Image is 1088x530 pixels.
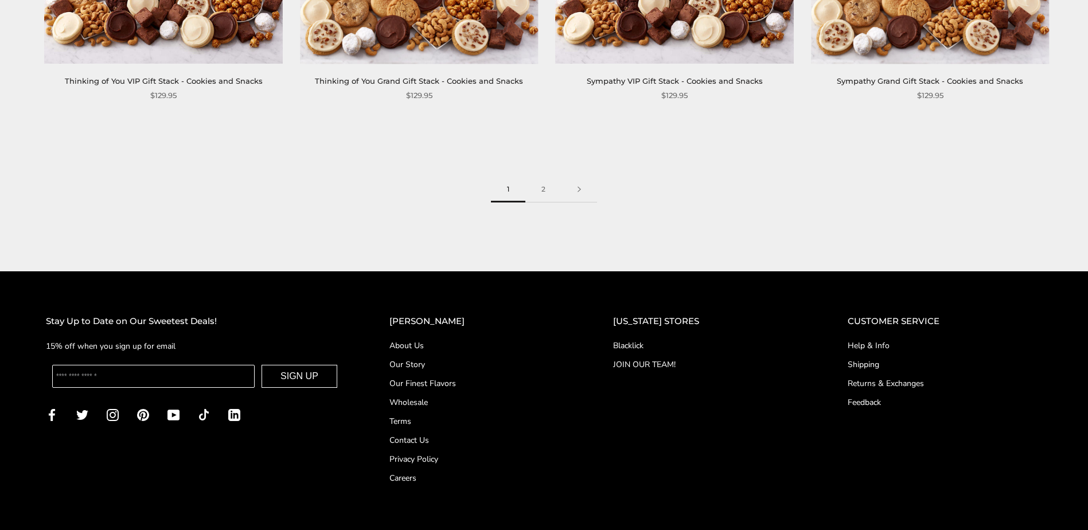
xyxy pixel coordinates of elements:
[389,340,567,352] a: About Us
[150,89,177,102] span: $129.95
[228,408,240,421] a: LinkedIn
[389,314,567,329] h2: [PERSON_NAME]
[389,358,567,371] a: Our Story
[848,314,1042,329] h2: CUSTOMER SERVICE
[848,358,1042,371] a: Shipping
[65,76,263,85] a: Thinking of You VIP Gift Stack - Cookies and Snacks
[587,76,763,85] a: Sympathy VIP Gift Stack - Cookies and Snacks
[52,365,255,388] input: Enter your email
[613,340,802,352] a: Blacklick
[46,340,344,353] p: 15% off when you sign up for email
[561,177,597,202] a: Next page
[389,472,567,484] a: Careers
[198,408,210,421] a: TikTok
[837,76,1023,85] a: Sympathy Grand Gift Stack - Cookies and Snacks
[46,408,58,421] a: Facebook
[262,365,337,388] button: SIGN UP
[613,314,802,329] h2: [US_STATE] STORES
[167,408,180,421] a: YouTube
[389,377,567,389] a: Our Finest Flavors
[9,486,119,521] iframe: Sign Up via Text for Offers
[76,408,88,421] a: Twitter
[107,408,119,421] a: Instagram
[406,89,432,102] span: $129.95
[46,314,344,329] h2: Stay Up to Date on Our Sweetest Deals!
[389,434,567,446] a: Contact Us
[389,415,567,427] a: Terms
[848,377,1042,389] a: Returns & Exchanges
[661,89,688,102] span: $129.95
[315,76,523,85] a: Thinking of You Grand Gift Stack - Cookies and Snacks
[389,396,567,408] a: Wholesale
[137,408,149,421] a: Pinterest
[389,453,567,465] a: Privacy Policy
[491,177,525,202] span: 1
[848,340,1042,352] a: Help & Info
[525,177,561,202] a: 2
[848,396,1042,408] a: Feedback
[613,358,802,371] a: JOIN OUR TEAM!
[917,89,943,102] span: $129.95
